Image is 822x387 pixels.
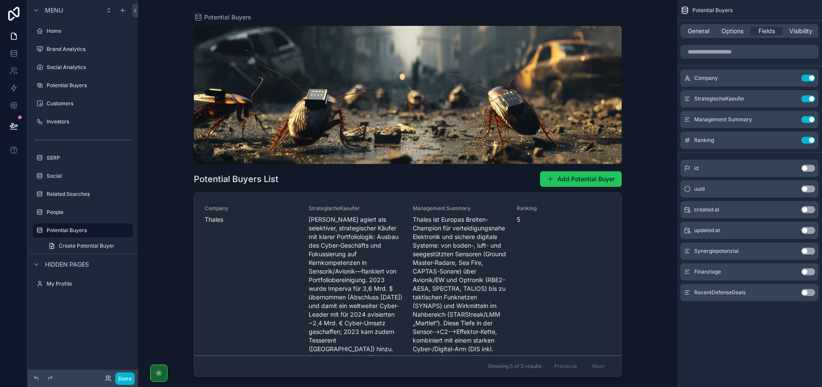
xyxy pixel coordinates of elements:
span: Management Summary [694,116,752,123]
span: Ranking [694,137,714,144]
a: SERP [33,151,133,165]
span: StrategischeKaeufer [309,205,402,212]
a: Create Potential Buyer [43,239,133,253]
span: updated at [694,227,720,234]
label: Social [47,173,131,179]
span: Showing 5 of 5 results [487,363,541,370]
button: Add Potential Buyer [540,171,622,187]
a: Investors [33,115,133,129]
span: Potential Buyers [692,7,733,14]
a: Social Analytics [33,60,133,74]
label: People [47,209,131,216]
label: Customers [47,100,131,107]
span: Thales [205,215,298,224]
span: Visibility [789,27,813,35]
span: Ranking [517,205,610,212]
span: Hidden pages [45,260,89,269]
span: General [688,27,709,35]
label: Social Analytics [47,64,131,71]
span: Finanzlage [694,268,721,275]
label: Brand Analytics [47,46,131,53]
label: Related Searches [47,191,131,198]
span: Company [205,205,298,212]
a: People [33,205,133,219]
span: Fields [759,27,775,35]
span: Management Summary [413,205,506,212]
a: Social [33,169,133,183]
span: created at [694,206,719,213]
span: Synergiepotenzial [694,248,739,255]
a: Potential Buyers [33,223,133,237]
label: SERP [47,154,131,161]
a: Potential Buyers [194,13,251,22]
a: Brand Analytics [33,42,133,56]
span: Create Potential Buyer [59,242,114,249]
label: My Profile [47,280,131,287]
label: Investors [47,118,131,125]
span: Potential Buyers [204,13,251,22]
span: Options [721,27,743,35]
span: id [694,165,699,172]
span: StrategischeKaeufer [694,95,745,102]
label: Home [47,28,131,35]
span: Menu [45,6,63,15]
span: uuid [694,186,705,192]
button: Done [115,372,135,385]
span: RecentDefenseDeals [694,289,746,296]
a: Potential Buyers [33,79,133,92]
label: Potential Buyers [47,227,128,234]
span: Company [694,75,718,82]
h1: Potential Buyers List [194,173,278,185]
a: Home [33,24,133,38]
a: Customers [33,97,133,110]
label: Potential Buyers [47,82,131,89]
span: 5 [517,215,610,224]
a: Related Searches [33,187,133,201]
a: My Profile [33,277,133,291]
